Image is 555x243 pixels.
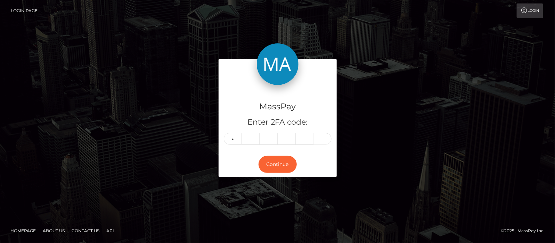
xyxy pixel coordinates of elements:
h4: MassPay [224,101,332,113]
a: Login [517,3,543,18]
a: Login Page [11,3,38,18]
a: Homepage [8,225,39,236]
a: Contact Us [69,225,102,236]
a: About Us [40,225,67,236]
div: © 2025 , MassPay Inc. [501,227,550,235]
a: API [104,225,117,236]
button: Continue [259,156,297,173]
img: MassPay [257,43,299,85]
h5: Enter 2FA code: [224,117,332,128]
